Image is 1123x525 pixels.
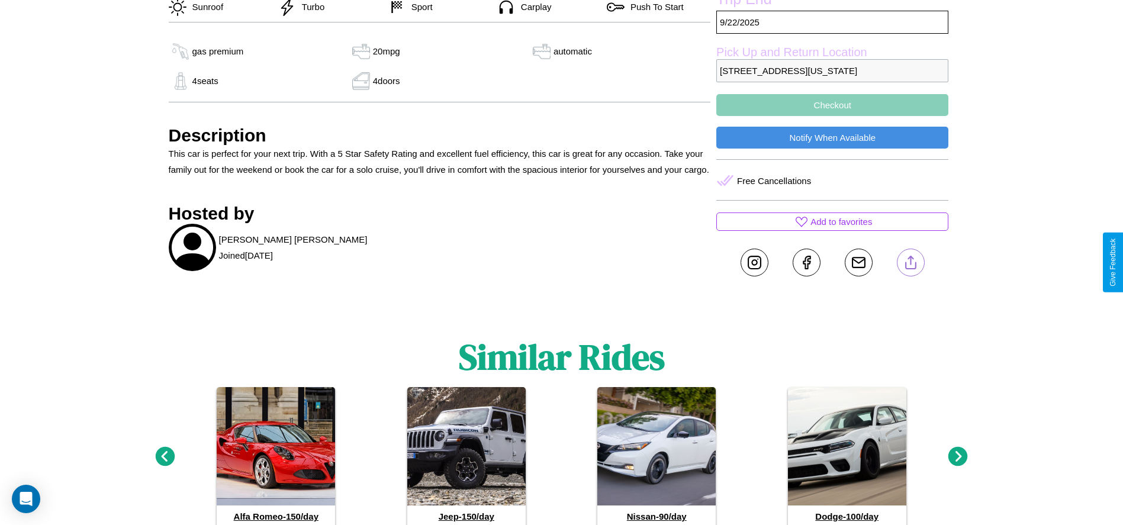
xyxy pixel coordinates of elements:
[716,46,948,59] label: Pick Up and Return Location
[169,43,192,60] img: gas
[530,43,554,60] img: gas
[169,204,711,224] h3: Hosted by
[349,43,373,60] img: gas
[737,173,811,189] p: Free Cancellations
[459,333,665,381] h1: Similar Rides
[716,94,948,116] button: Checkout
[219,231,368,247] p: [PERSON_NAME] [PERSON_NAME]
[219,247,273,263] p: Joined [DATE]
[192,43,244,59] p: gas premium
[1109,239,1117,286] div: Give Feedback
[716,212,948,231] button: Add to favorites
[192,73,218,89] p: 4 seats
[373,73,400,89] p: 4 doors
[810,214,872,230] p: Add to favorites
[373,43,400,59] p: 20 mpg
[169,72,192,90] img: gas
[554,43,592,59] p: automatic
[349,72,373,90] img: gas
[12,485,40,513] div: Open Intercom Messenger
[716,127,948,149] button: Notify When Available
[169,125,711,146] h3: Description
[716,59,948,82] p: [STREET_ADDRESS][US_STATE]
[169,146,711,178] p: This car is perfect for your next trip. With a 5 Star Safety Rating and excellent fuel efficiency...
[716,11,948,34] p: 9 / 22 / 2025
